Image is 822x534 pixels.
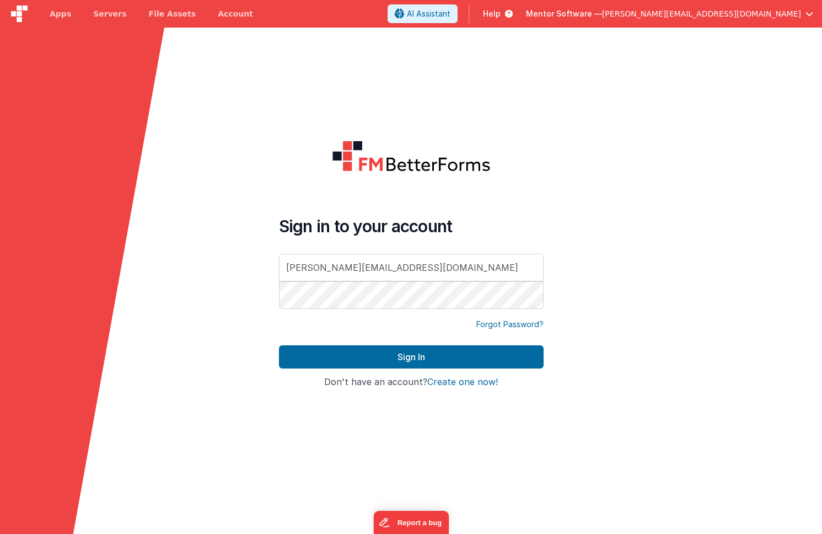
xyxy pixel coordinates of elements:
[373,511,449,534] iframe: Marker.io feedback button
[279,377,544,387] h4: Don't have an account?
[602,8,801,19] span: [PERSON_NAME][EMAIL_ADDRESS][DOMAIN_NAME]
[149,8,196,19] span: File Assets
[427,377,498,387] button: Create one now!
[483,8,501,19] span: Help
[526,8,602,19] span: Mentor Software —
[476,319,544,330] a: Forgot Password?
[279,216,544,236] h4: Sign in to your account
[93,8,126,19] span: Servers
[526,8,813,19] button: Mentor Software — [PERSON_NAME][EMAIL_ADDRESS][DOMAIN_NAME]
[388,4,458,23] button: AI Assistant
[50,8,71,19] span: Apps
[279,345,544,369] button: Sign In
[279,254,544,281] input: Email Address
[407,8,450,19] span: AI Assistant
